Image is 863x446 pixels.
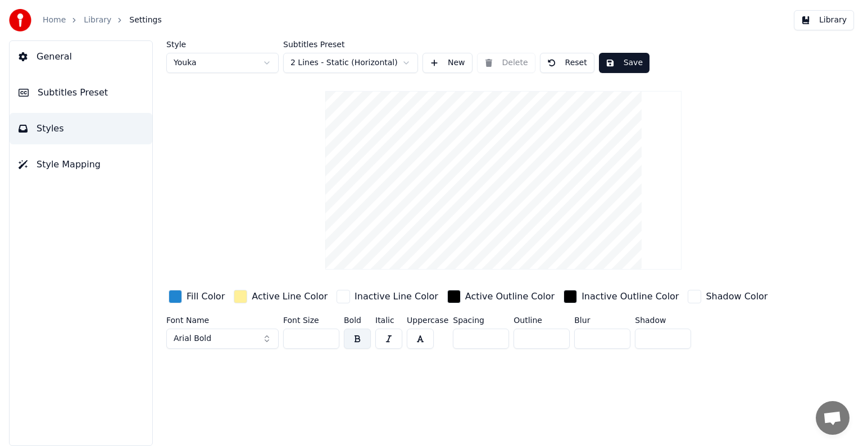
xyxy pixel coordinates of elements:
label: Italic [375,316,402,324]
span: Arial Bold [174,333,211,344]
a: Open chat [816,401,850,435]
label: Shadow [635,316,691,324]
button: Active Outline Color [445,288,557,306]
button: Save [599,53,649,73]
div: Active Outline Color [465,290,555,303]
span: Subtitles Preset [38,86,108,99]
nav: breadcrumb [43,15,162,26]
span: Settings [129,15,161,26]
span: Styles [37,122,64,135]
label: Font Name [166,316,279,324]
button: Fill Color [166,288,227,306]
div: Inactive Line Color [355,290,438,303]
label: Uppercase [407,316,448,324]
div: Fill Color [187,290,225,303]
label: Font Size [283,316,339,324]
button: Shadow Color [685,288,770,306]
button: Subtitles Preset [10,77,152,108]
a: Library [84,15,111,26]
label: Spacing [453,316,509,324]
div: Inactive Outline Color [582,290,679,303]
button: Active Line Color [231,288,330,306]
label: Style [166,40,279,48]
img: youka [9,9,31,31]
button: Reset [540,53,594,73]
button: New [423,53,473,73]
div: Active Line Color [252,290,328,303]
button: Style Mapping [10,149,152,180]
span: Style Mapping [37,158,101,171]
button: Library [794,10,854,30]
label: Outline [514,316,570,324]
label: Subtitles Preset [283,40,418,48]
button: Styles [10,113,152,144]
button: General [10,41,152,72]
div: Shadow Color [706,290,767,303]
button: Inactive Outline Color [561,288,681,306]
a: Home [43,15,66,26]
label: Bold [344,316,371,324]
span: General [37,50,72,63]
button: Inactive Line Color [334,288,440,306]
label: Blur [574,316,630,324]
